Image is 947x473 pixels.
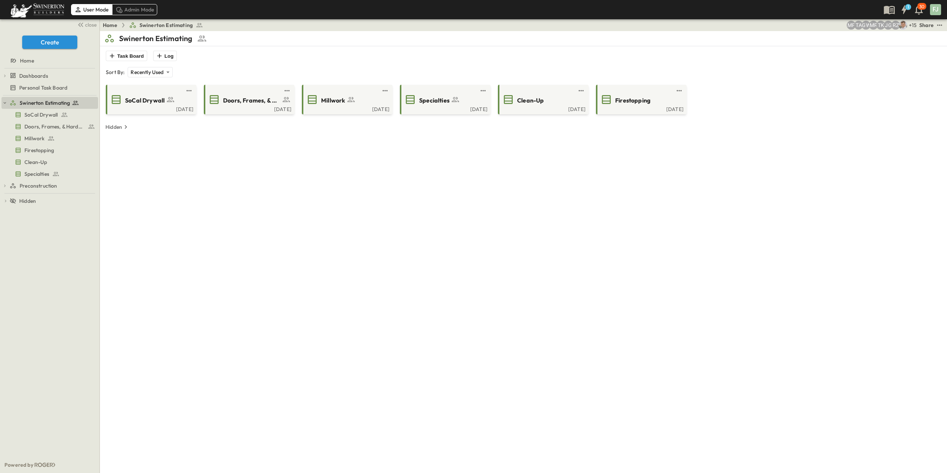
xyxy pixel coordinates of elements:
span: Clean-Up [24,158,47,166]
div: Firestoppingtest [1,144,98,156]
a: [DATE] [205,105,291,111]
a: [DATE] [107,105,193,111]
span: Swinerton Estimating [20,99,70,107]
span: Dashboards [19,72,48,80]
span: Home [20,57,34,64]
span: Millwork [321,96,345,105]
button: Log [153,51,177,61]
span: Clean-Up [517,96,544,105]
img: 6c363589ada0b36f064d841b69d3a419a338230e66bb0a533688fa5cc3e9e735.png [9,2,66,17]
div: User Mode [71,4,112,15]
button: Task Board [106,51,147,61]
a: Swinerton Estimating [10,98,97,108]
p: Hidden [105,123,122,131]
a: Personal Task Board [1,83,97,93]
a: SoCal Drywall [107,94,193,105]
a: Millwork [303,94,390,105]
a: [DATE] [597,105,684,111]
nav: breadcrumbs [103,21,208,29]
div: Madison Pagdilao (madison.pagdilao@swinerton.com) [847,21,856,30]
span: Swinerton Estimating [139,21,193,29]
a: Specialties [1,169,97,179]
div: Personal Task Boardtest [1,82,98,94]
a: Swinerton Estimating [129,21,203,29]
button: test [283,86,291,95]
div: Tom Kotkosky (tom.kotkosky@swinerton.com) [876,21,885,30]
button: FJ [929,3,942,16]
a: Doors, Frames, & Hardware [205,94,291,105]
button: test [935,21,944,30]
span: Hidden [19,197,36,205]
div: Clean-Uptest [1,156,98,168]
button: test [185,86,193,95]
a: Preconstruction [10,181,97,191]
a: SoCal Drywall [1,110,97,120]
span: Personal Task Board [19,84,67,91]
a: Firestopping [1,145,97,155]
div: Millworktest [1,132,98,144]
div: Taha Alfakhry (taha.alfakhry@swinerton.com) [854,21,863,30]
button: test [479,86,488,95]
span: close [85,21,97,28]
button: Hidden [102,122,132,132]
button: test [675,86,684,95]
span: Doors, Frames, & Hardware [24,123,85,130]
p: 30 [919,4,924,10]
button: close [74,19,98,30]
div: Share [919,21,934,29]
div: Swinerton Estimatingtest [1,97,98,109]
p: Sort By: [106,68,125,76]
div: GEORGIA WESLEY (georgia.wesley@swinerton.com) [862,21,870,30]
div: Specialtiestest [1,168,98,180]
div: Admin Mode [112,4,158,15]
span: SoCal Drywall [24,111,58,118]
span: Preconstruction [20,182,57,189]
div: Preconstructiontest [1,180,98,192]
div: SoCal Drywalltest [1,109,98,121]
a: Specialties [401,94,488,105]
div: Recently Used [128,67,172,77]
span: Firestopping [24,147,54,154]
div: Robert Zeilinger (robert.zeilinger@swinerton.com) [891,21,900,30]
div: Meghana Raj (meghana.raj@swinerton.com) [869,21,878,30]
img: Aaron Anderson (aaron.anderson@swinerton.com) [899,21,907,30]
button: Create [22,36,77,49]
a: Home [103,21,117,29]
div: FJ [930,4,941,15]
a: Clean-Up [499,94,586,105]
a: [DATE] [499,105,586,111]
span: Doors, Frames, & Hardware [223,96,280,105]
span: SoCal Drywall [125,96,165,105]
a: [DATE] [303,105,390,111]
div: Jorge Garcia (jorgarcia@swinerton.com) [884,21,893,30]
a: Firestopping [597,94,684,105]
span: Millwork [24,135,44,142]
a: Home [1,56,97,66]
p: + 15 [909,21,916,29]
button: test [577,86,586,95]
div: Doors, Frames, & Hardwaretest [1,121,98,132]
a: Millwork [1,133,97,144]
span: Specialties [24,170,49,178]
p: Recently Used [131,68,164,76]
h6: 1 [907,4,909,10]
button: test [381,86,390,95]
button: 1 [897,3,911,16]
span: Firestopping [615,96,650,105]
a: Clean-Up [1,157,97,167]
a: Dashboards [10,71,97,81]
a: Doors, Frames, & Hardware [1,121,97,132]
a: [DATE] [401,105,488,111]
p: Swinerton Estimating [119,33,192,44]
span: Specialties [419,96,449,105]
